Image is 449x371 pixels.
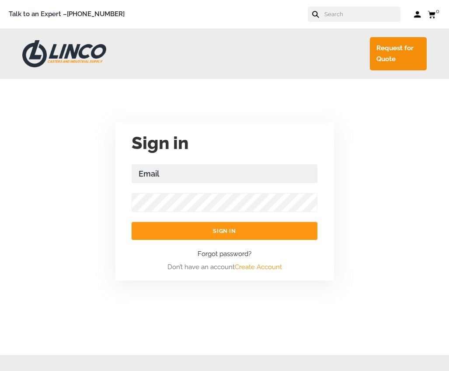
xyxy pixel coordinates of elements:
a: Industries [189,45,243,62]
span: Talk to an Expert – [9,9,125,20]
h2: Sign in [132,130,317,156]
a: Services [141,45,188,62]
img: LINCO CASTERS & INDUSTRIAL SUPPLY [22,40,106,67]
input: Sign in [132,222,317,240]
a: Request for Quote [370,37,427,70]
a: Forgot password? [198,249,251,260]
a: Shop [106,45,139,62]
a: Products [245,45,295,62]
a: Log in [414,10,421,19]
span: 0 [436,8,439,14]
a: 0 [428,9,440,20]
a: Create Account [235,263,282,271]
a: [PHONE_NUMBER] [67,10,125,18]
a: Company Info [297,45,361,62]
span: Don’t have an account [167,262,282,273]
input: Search [324,7,400,22]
